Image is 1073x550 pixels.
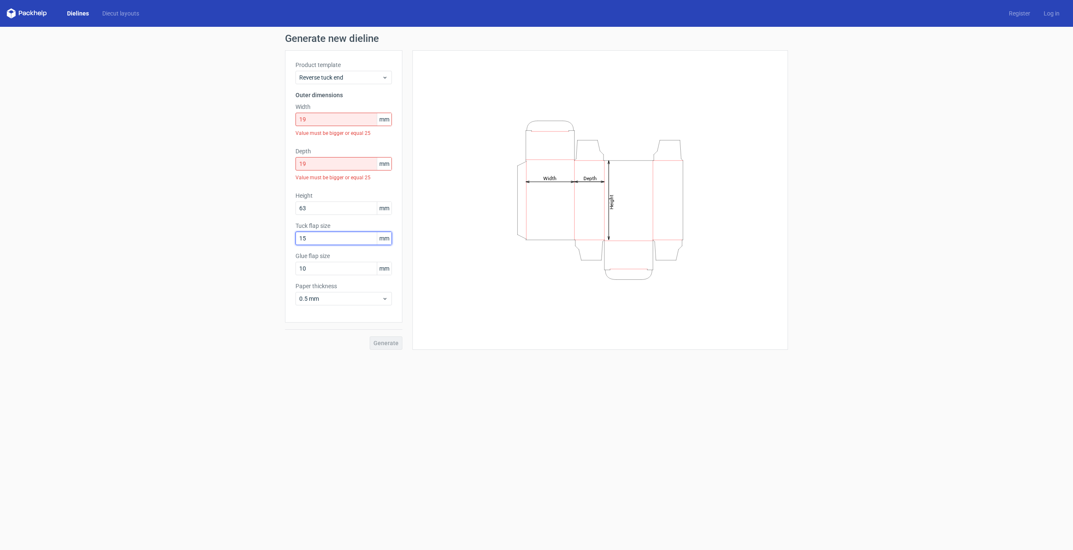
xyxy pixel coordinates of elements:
label: Glue flap size [295,252,392,260]
span: mm [377,202,391,214]
span: mm [377,232,391,245]
span: 0.5 mm [299,294,382,303]
h1: Generate new dieline [285,34,788,44]
a: Diecut layouts [96,9,146,18]
div: Value must be bigger or equal 25 [295,126,392,140]
a: Dielines [60,9,96,18]
h3: Outer dimensions [295,91,392,99]
label: Tuck flap size [295,222,392,230]
span: mm [377,158,391,170]
label: Depth [295,147,392,155]
span: mm [377,113,391,126]
a: Register [1002,9,1037,18]
span: Reverse tuck end [299,73,382,82]
tspan: Depth [583,175,597,181]
label: Product template [295,61,392,69]
a: Log in [1037,9,1066,18]
span: mm [377,262,391,275]
div: Value must be bigger or equal 25 [295,170,392,185]
label: Paper thickness [295,282,392,290]
label: Width [295,103,392,111]
label: Height [295,191,392,200]
tspan: Width [543,175,557,181]
tspan: Height [609,194,614,209]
